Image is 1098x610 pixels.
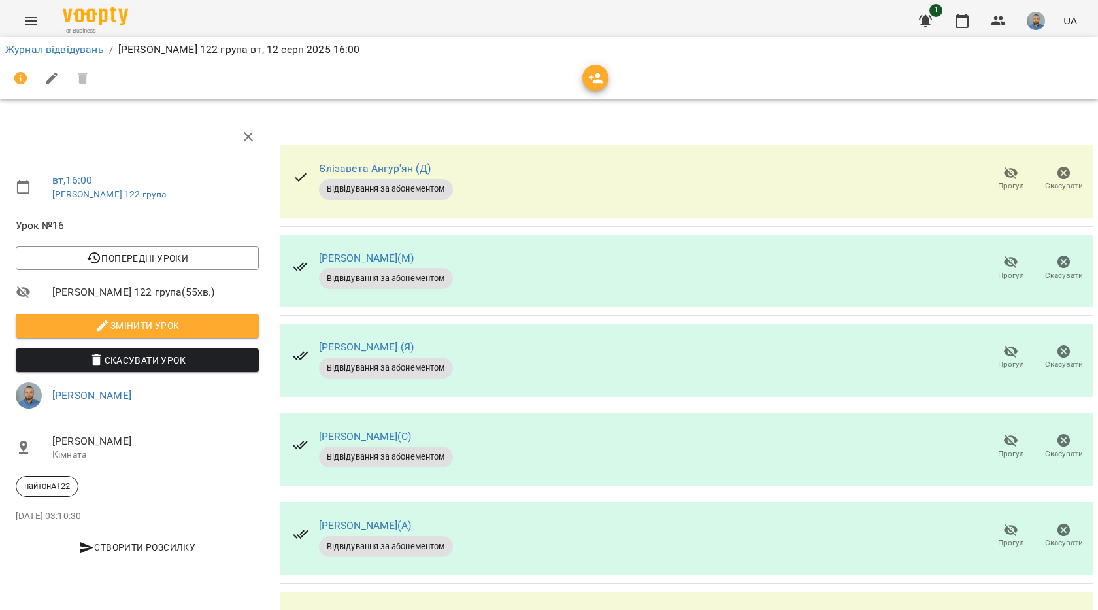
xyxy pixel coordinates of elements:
span: Прогул [998,359,1024,370]
p: Кімната [52,449,259,462]
li: / [109,42,113,58]
span: Скасувати [1045,180,1083,192]
span: Урок №16 [16,218,259,233]
span: Прогул [998,180,1024,192]
img: 2a5fecbf94ce3b4251e242cbcf70f9d8.jpg [1027,12,1045,30]
span: Відвідування за абонементом [319,362,453,374]
span: Прогул [998,270,1024,281]
a: Журнал відвідувань [5,43,104,56]
button: Menu [16,5,47,37]
button: Створити розсилку [16,535,259,559]
button: Прогул [984,518,1037,554]
span: [PERSON_NAME] 122 група ( 55 хв. ) [52,284,259,300]
span: Прогул [998,449,1024,460]
span: Змінити урок [26,318,248,333]
span: [PERSON_NAME] [52,433,259,449]
span: For Business [63,27,128,35]
span: Попередні уроки [26,250,248,266]
p: [DATE] 03:10:30 [16,510,259,523]
span: Прогул [998,537,1024,549]
button: Скасувати [1037,339,1090,376]
a: вт , 16:00 [52,174,92,186]
span: Скасувати [1045,359,1083,370]
span: Відвідування за абонементом [319,273,453,284]
button: Змінити урок [16,314,259,337]
a: [PERSON_NAME](М) [319,252,414,264]
nav: breadcrumb [5,42,1093,58]
span: Скасувати [1045,449,1083,460]
a: [PERSON_NAME] (Я) [319,341,414,353]
a: Єлiзавета Ангур'ян (Д) [319,162,431,175]
a: [PERSON_NAME] 122 група [52,189,166,199]
div: пайтонА122 [16,476,78,497]
span: Скасувати Урок [26,352,248,368]
img: Voopty Logo [63,7,128,25]
span: 1 [929,4,942,17]
span: Скасувати [1045,537,1083,549]
span: Відвідування за абонементом [319,541,453,552]
span: UA [1063,14,1077,27]
button: Прогул [984,339,1037,376]
p: [PERSON_NAME] 122 група вт, 12 серп 2025 16:00 [118,42,360,58]
button: Попередні уроки [16,246,259,270]
img: 2a5fecbf94ce3b4251e242cbcf70f9d8.jpg [16,382,42,409]
button: Скасувати [1037,518,1090,554]
span: пайтонА122 [16,481,78,492]
a: [PERSON_NAME] [52,389,131,401]
button: Скасувати [1037,161,1090,197]
button: Скасувати Урок [16,348,259,372]
button: Прогул [984,161,1037,197]
button: Скасувати [1037,429,1090,466]
span: Відвідування за абонементом [319,451,453,463]
button: Прогул [984,429,1037,466]
button: Скасувати [1037,250,1090,286]
span: Відвідування за абонементом [319,183,453,195]
a: [PERSON_NAME](А) [319,519,411,532]
span: Скасувати [1045,270,1083,281]
button: UA [1058,8,1082,33]
a: [PERSON_NAME](С) [319,430,411,443]
span: Створити розсилку [21,539,254,555]
button: Прогул [984,250,1037,286]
